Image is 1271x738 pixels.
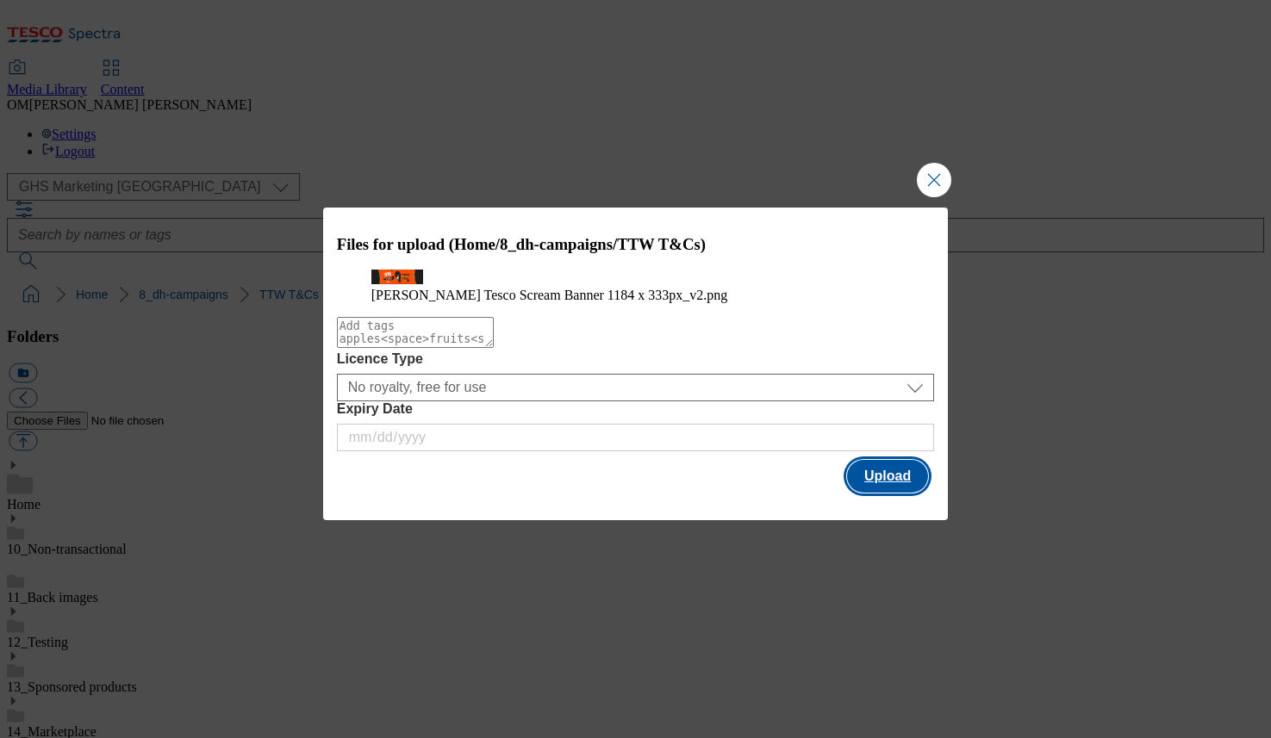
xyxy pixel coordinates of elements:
label: Licence Type [337,351,935,367]
figcaption: [PERSON_NAME] Tesco Scream Banner 1184 x 333px_v2.png [371,288,900,303]
img: preview [371,270,423,284]
h3: Files for upload (Home/8_dh-campaigns/TTW T&Cs) [337,235,935,254]
label: Expiry Date [337,401,935,417]
button: Close Modal [917,163,951,197]
button: Upload [847,460,928,493]
div: Modal [323,208,949,521]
